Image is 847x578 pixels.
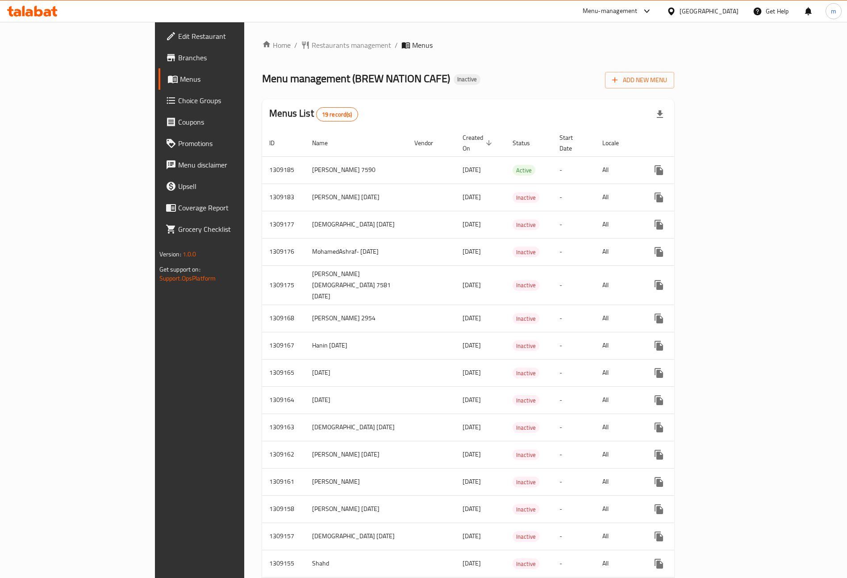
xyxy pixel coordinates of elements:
td: All [595,468,641,495]
span: [DATE] [463,367,481,378]
div: Total records count [316,107,358,121]
button: Change Status [670,390,691,411]
span: [DATE] [463,312,481,324]
td: Hanin [DATE] [305,332,407,359]
td: All [595,414,641,441]
td: All [595,523,641,550]
a: Coverage Report [159,197,296,218]
td: - [552,495,595,523]
button: more [648,214,670,235]
nav: breadcrumb [262,40,674,50]
td: [DEMOGRAPHIC_DATA] [DATE] [305,414,407,441]
span: Menu management ( BREW NATION CAFE ) [262,68,450,88]
td: [PERSON_NAME] [DATE] [305,495,407,523]
a: Upsell [159,176,296,197]
div: Menu-management [583,6,638,17]
td: All [595,305,641,332]
span: Created On [463,132,495,154]
span: [DATE] [463,164,481,176]
td: - [552,359,595,386]
span: m [831,6,836,16]
span: [DATE] [463,394,481,406]
td: MohamedAshraf- [DATE] [305,238,407,265]
span: Inactive [513,341,539,351]
span: [DATE] [463,279,481,291]
td: - [552,265,595,305]
a: Grocery Checklist [159,218,296,240]
a: Support.OpsPlatform [159,272,216,284]
button: Change Status [670,553,691,574]
span: Edit Restaurant [178,31,289,42]
th: Actions [641,130,741,157]
button: Change Status [670,526,691,547]
span: 19 record(s) [317,110,358,119]
td: - [552,386,595,414]
button: more [648,187,670,208]
div: Inactive [513,313,539,324]
div: Inactive [513,504,539,515]
span: Status [513,138,542,148]
span: Active [513,165,535,176]
span: [DATE] [463,191,481,203]
button: more [648,335,670,356]
button: Change Status [670,214,691,235]
span: ID [269,138,286,148]
a: Restaurants management [301,40,391,50]
span: Inactive [513,559,539,569]
span: Menu disclaimer [178,159,289,170]
button: Change Status [670,159,691,181]
div: Inactive [513,422,539,433]
button: Change Status [670,362,691,384]
td: - [552,468,595,495]
span: Inactive [513,477,539,487]
button: Change Status [670,444,691,465]
button: more [648,308,670,329]
span: Inactive [513,280,539,290]
span: Locale [602,138,630,148]
button: Change Status [670,471,691,493]
a: Choice Groups [159,90,296,111]
div: Inactive [513,558,539,569]
span: Branches [178,52,289,63]
span: [DATE] [463,557,481,569]
td: [PERSON_NAME] [DATE] [305,184,407,211]
span: [DATE] [463,339,481,351]
button: more [648,553,670,574]
span: Start Date [559,132,584,154]
td: [DEMOGRAPHIC_DATA] [DATE] [305,211,407,238]
span: Add New Menu [612,75,667,86]
span: 1.0.0 [183,248,196,260]
span: Coverage Report [178,202,289,213]
div: Inactive [513,368,539,378]
span: Menus [412,40,433,50]
span: Grocery Checklist [178,224,289,235]
span: [DATE] [463,421,481,433]
a: Edit Restaurant [159,25,296,47]
td: - [552,414,595,441]
button: Change Status [670,187,691,208]
td: [PERSON_NAME] [305,468,407,495]
div: Inactive [513,395,539,406]
div: Export file [649,104,671,125]
td: Shahd [305,550,407,577]
span: [DATE] [463,218,481,230]
td: [PERSON_NAME] 7590 [305,156,407,184]
div: Inactive [454,74,480,85]
span: Inactive [513,423,539,433]
div: Inactive [513,192,539,203]
button: more [648,274,670,296]
div: Inactive [513,340,539,351]
span: Inactive [513,450,539,460]
span: Promotions [178,138,289,149]
td: - [552,156,595,184]
button: Change Status [670,308,691,329]
a: Promotions [159,133,296,154]
td: All [595,386,641,414]
td: [PERSON_NAME] 2954 [305,305,407,332]
td: - [552,441,595,468]
td: All [595,211,641,238]
td: [DATE] [305,386,407,414]
span: Inactive [513,193,539,203]
td: All [595,156,641,184]
button: Add New Menu [605,72,674,88]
